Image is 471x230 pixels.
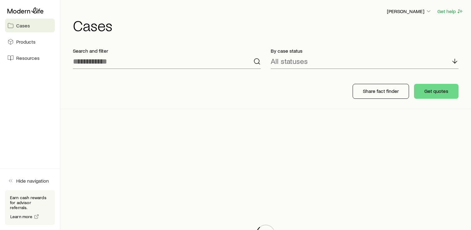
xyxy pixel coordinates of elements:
[16,178,49,184] span: Hide navigation
[414,84,459,99] button: Get quotes
[387,8,432,14] p: [PERSON_NAME]
[363,88,399,94] p: Share fact finder
[10,195,50,210] p: Earn cash rewards for advisor referrals.
[10,214,33,219] span: Learn more
[271,48,459,54] p: By case status
[5,51,55,65] a: Resources
[5,190,55,225] div: Earn cash rewards for advisor referrals.Learn more
[5,19,55,32] a: Cases
[5,35,55,49] a: Products
[437,8,464,15] button: Get help
[387,8,432,15] button: [PERSON_NAME]
[271,57,308,65] p: All statuses
[73,18,464,33] h1: Cases
[5,174,55,188] button: Hide navigation
[16,39,36,45] span: Products
[16,22,30,29] span: Cases
[16,55,40,61] span: Resources
[73,48,261,54] p: Search and filter
[353,84,409,99] button: Share fact finder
